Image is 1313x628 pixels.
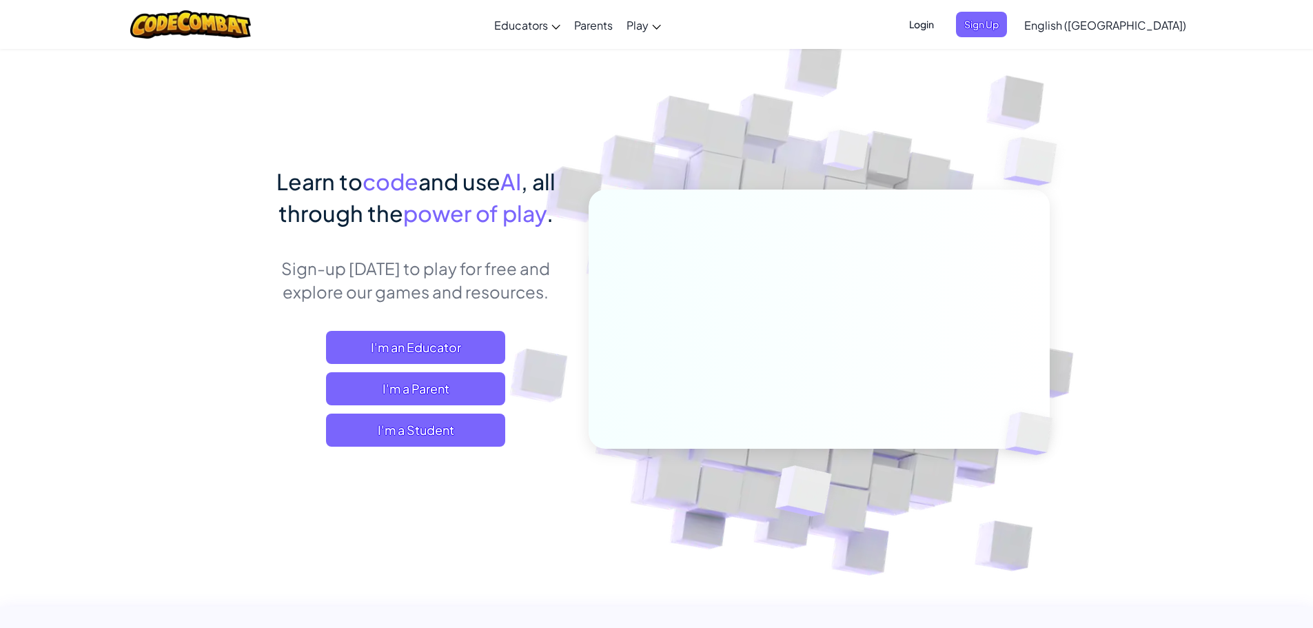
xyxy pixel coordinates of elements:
[264,256,568,303] p: Sign-up [DATE] to play for free and explore our games and resources.
[620,6,668,43] a: Play
[418,168,500,195] span: and use
[326,372,505,405] a: I'm a Parent
[494,18,548,32] span: Educators
[567,6,620,43] a: Parents
[363,168,418,195] span: code
[956,12,1007,37] button: Sign Up
[487,6,567,43] a: Educators
[326,331,505,364] a: I'm an Educator
[627,18,649,32] span: Play
[326,414,505,447] button: I'm a Student
[500,168,521,195] span: AI
[1024,18,1186,32] span: English ([GEOGRAPHIC_DATA])
[276,168,363,195] span: Learn to
[130,10,251,39] img: CodeCombat logo
[797,103,896,205] img: Overlap cubes
[981,383,1085,484] img: Overlap cubes
[1017,6,1193,43] a: English ([GEOGRAPHIC_DATA])
[547,199,553,227] span: .
[741,436,864,551] img: Overlap cubes
[403,199,547,227] span: power of play
[976,103,1095,220] img: Overlap cubes
[901,12,942,37] button: Login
